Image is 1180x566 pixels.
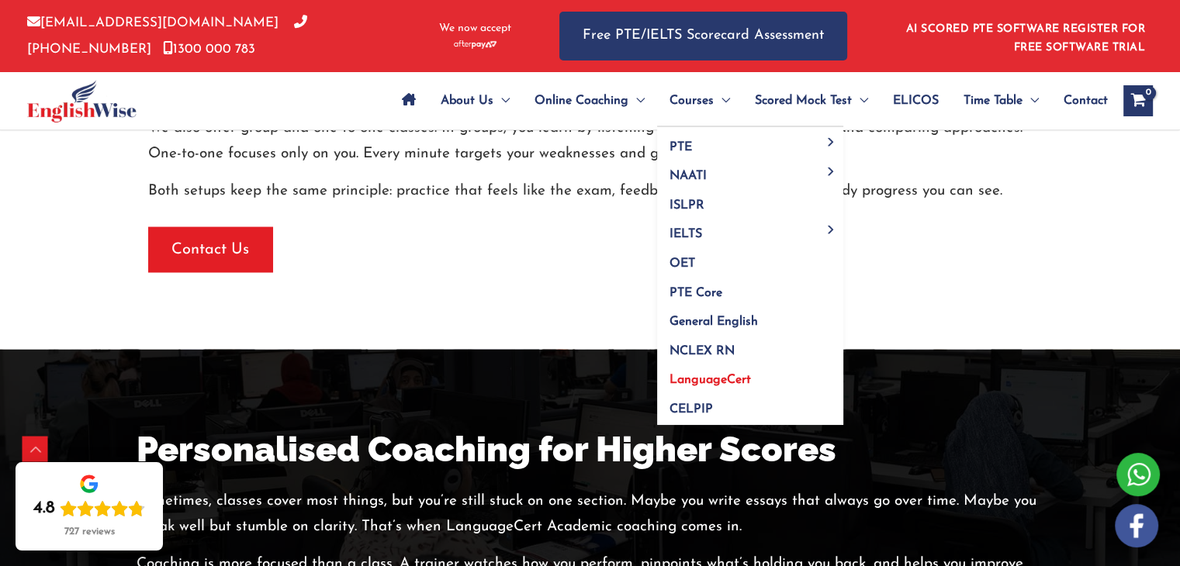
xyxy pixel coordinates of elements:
span: Menu Toggle [822,138,840,147]
a: [PHONE_NUMBER] [27,16,307,55]
a: CoursesMenu Toggle [657,74,742,128]
a: General English [657,302,843,332]
span: Menu Toggle [714,74,730,128]
span: LanguageCert [670,374,751,386]
span: Menu Toggle [628,74,645,128]
span: Menu Toggle [493,74,510,128]
span: Contact Us [171,239,249,261]
span: Scored Mock Test [755,74,852,128]
span: About Us [441,74,493,128]
div: 4.8 [33,498,55,519]
span: Contact [1064,74,1108,128]
img: white-facebook.png [1115,504,1158,547]
span: PTE Core [670,287,722,299]
span: Courses [670,74,714,128]
a: View Shopping Cart, empty [1123,85,1153,116]
span: Online Coaching [535,74,628,128]
button: Contact Us [148,227,272,272]
div: Rating: 4.8 out of 5 [33,498,145,519]
span: NAATI [670,170,707,182]
img: cropped-ew-logo [27,80,137,123]
a: Contact [1051,74,1108,128]
span: Time Table [964,74,1023,128]
a: About UsMenu Toggle [428,74,522,128]
p: Both setups keep the same principle: practice that feels like the exam, feedback that’s specific,... [148,178,1033,204]
a: PTE Core [657,273,843,302]
img: Afterpay-Logo [454,40,497,49]
span: Menu Toggle [822,225,840,233]
nav: Site Navigation: Main Menu [389,74,1108,128]
span: NCLEX RN [670,345,735,357]
span: Menu Toggle [1023,74,1039,128]
a: Free PTE/IELTS Scorecard Assessment [559,12,847,60]
a: OET [657,244,843,274]
a: PTEMenu Toggle [657,127,843,157]
a: CELPIP [657,389,843,425]
a: IELTSMenu Toggle [657,215,843,244]
span: Menu Toggle [822,167,840,175]
span: ISLPR [670,199,704,212]
a: Scored Mock TestMenu Toggle [742,74,881,128]
a: ELICOS [881,74,951,128]
aside: Header Widget 1 [897,11,1153,61]
p: Sometimes, classes cover most things, but you’re still stuck on one section. Maybe you write essa... [137,488,1044,540]
span: OET [670,257,695,270]
span: General English [670,316,758,328]
span: IELTS [670,228,702,240]
div: 727 reviews [64,526,115,538]
a: NAATIMenu Toggle [657,157,843,186]
span: ELICOS [893,74,939,128]
span: CELPIP [670,403,713,416]
a: Online CoachingMenu Toggle [522,74,657,128]
a: [EMAIL_ADDRESS][DOMAIN_NAME] [27,16,279,29]
span: PTE [670,141,692,154]
a: ISLPR [657,185,843,215]
a: LanguageCert [657,361,843,390]
a: AI SCORED PTE SOFTWARE REGISTER FOR FREE SOFTWARE TRIAL [906,23,1146,53]
span: We now accept [439,21,511,36]
a: NCLEX RN [657,331,843,361]
p: We also offer group and one-to-one classes. In groups, you learn by listening to others, seeing m... [148,116,1033,167]
span: Menu Toggle [852,74,868,128]
a: 1300 000 783 [163,43,255,56]
h2: Personalised Coaching for Higher Scores [137,427,1044,473]
a: Time TableMenu Toggle [951,74,1051,128]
